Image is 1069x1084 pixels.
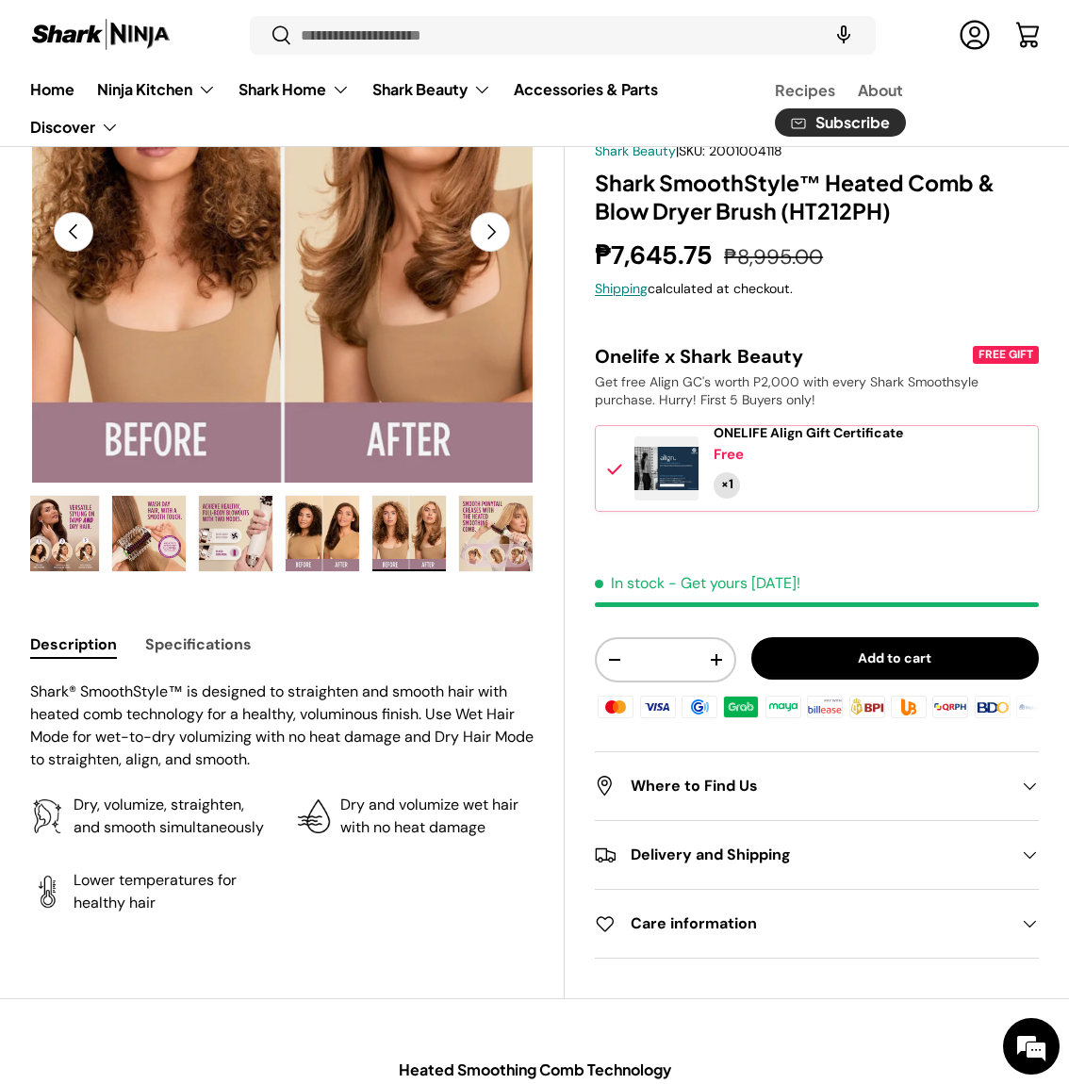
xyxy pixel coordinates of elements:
a: ONELIFE Align Gift Certificate [714,425,903,441]
p: Dry and volumize wet hair with no heat damage [340,794,534,839]
span: 2001004118 [709,141,782,158]
img: maya [763,692,804,720]
div: Leave a message [98,106,317,130]
img: bpi [846,692,887,720]
span: Get free Align GC's worth P2,000 with every Shark Smoothsyle purchase. Hurry! First 5 Buyers only! [595,373,979,409]
em: Submit [276,581,342,606]
a: Accessories & Parts [514,71,658,107]
summary: Shark Home [227,71,361,108]
span: In stock [595,573,665,593]
a: Shipping [595,280,648,297]
span: SKU: [679,141,705,158]
span: We are offline. Please leave us a message. [40,238,329,428]
summary: Shark Beauty [361,71,502,108]
span: ONELIFE Align Gift Certificate [714,424,903,441]
div: Free [714,445,744,465]
img: shark-smoothstyle-heated-comb-and-blow-dryer-brush-before-and-after-hair-styling-results-view-sha... [286,496,359,571]
button: Description [30,623,117,665]
img: metrobank [1013,692,1055,720]
p: - Get yours [DATE]! [668,573,800,593]
nav: Primary [30,71,730,146]
img: master [595,692,636,720]
a: Subscribe [775,108,906,138]
img: visa [636,692,678,720]
strong: ₱7,645.75 [595,238,717,271]
span: Subscribe [815,116,890,131]
p: Dry, volumize, straighten, and smooth simultaneously [74,794,267,839]
a: Home [30,71,74,107]
span: | [676,141,782,158]
h2: Delivery and Shipping [595,844,1009,866]
button: Add to cart [751,637,1039,680]
s: ₱8,995.00 [724,243,823,271]
h2: Where to Find Us [595,775,1009,797]
summary: Delivery and Shipping [595,821,1039,889]
div: FREE GIFT [976,346,1037,363]
summary: Care information [595,890,1039,958]
img: shark-smoothstyle-heated-comb-and-blow-dryer-brush-different-styling-techniques-infographic-view-... [25,496,99,571]
img: bdo [971,692,1012,720]
img: shark-smoothstyle-heated-comb-and-blow-dryer-brush-hair-styling-view-shark-ninja-philippines [459,496,533,571]
div: Minimize live chat window [309,9,354,55]
a: Shark Beauty [595,141,676,158]
div: Onelife x Shark Beauty [595,344,969,369]
speech-search-button: Search by voice [814,15,874,57]
div: Quantity [714,471,740,498]
img: gcash [679,692,720,720]
img: shark-smoothstyle-heated-comb-and-blow-dryer-brush-before-and-after-blonde-hair-styling-results-v... [372,496,446,571]
summary: Where to Find Us [595,752,1039,820]
button: Specifications [145,623,252,665]
img: ubp [888,692,929,720]
img: shark-smoothstyle-heated-comb-and-blow-dryer-brush-different-modes-view-shark-ninja-philippines [199,496,272,571]
a: Recipes [775,72,835,108]
h1: Shark SmoothStyle™ Heated Comb & Blow Dryer Brush (HT212PH) [595,169,1039,225]
img: billease [804,692,846,720]
div: calculated at checkout. [595,279,1039,299]
summary: Ninja Kitchen [86,71,227,108]
h2: Care information [595,912,1009,935]
img: Shark Ninja Philippines [30,17,172,54]
img: grabpay [720,692,762,720]
p: Heated Smoothing Comb Technology [52,1059,1017,1081]
nav: Secondary [730,71,1039,146]
p: Lower temperatures for healthy hair [74,869,267,914]
summary: Discover [19,108,130,146]
img: qrph [929,692,971,720]
textarea: Type your message and click 'Submit' [9,515,359,581]
a: About [858,72,903,108]
img: shark-smoothstyle-heated-comb-and-blow-dryer-brush-closer-view-shark-ninja-philippines [112,496,186,571]
span: Shark® SmoothStyle™ is designed to straighten and smooth hair with heated comb technology for a h... [30,682,534,769]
